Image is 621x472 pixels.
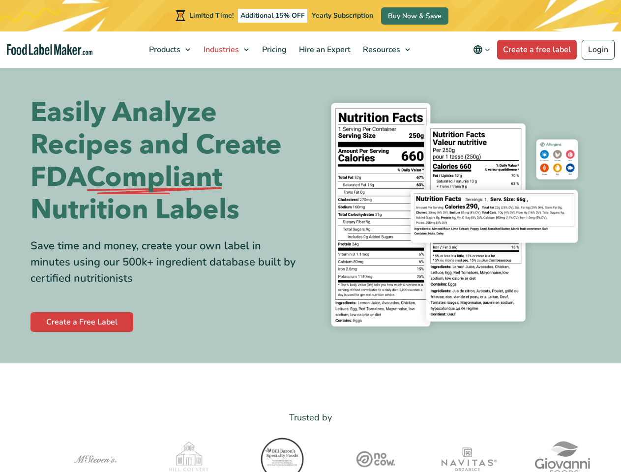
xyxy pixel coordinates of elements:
a: Food Label Maker homepage [7,44,92,56]
span: Industries [201,44,240,55]
span: Additional 15% OFF [238,9,307,23]
a: Hire an Expert [293,31,355,68]
h1: Easily Analyze Recipes and Create FDA Nutrition Labels [30,96,303,226]
a: Products [143,31,195,68]
span: Resources [360,44,401,55]
a: Pricing [256,31,291,68]
span: Products [146,44,181,55]
span: Limited Time! [189,11,234,20]
span: Pricing [259,44,288,55]
div: Save time and money, create your own label in minutes using our 500k+ ingredient database built b... [30,238,303,287]
a: Buy Now & Save [381,7,448,25]
span: Yearly Subscription [312,11,373,20]
a: Industries [198,31,254,68]
span: Compliant [87,161,222,194]
button: Change language [466,40,497,59]
p: Trusted by [30,411,591,425]
a: Resources [357,31,415,68]
a: Create a Free Label [30,312,133,332]
span: Hire an Expert [296,44,352,55]
a: Login [582,40,615,59]
a: Create a free label [497,40,577,59]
